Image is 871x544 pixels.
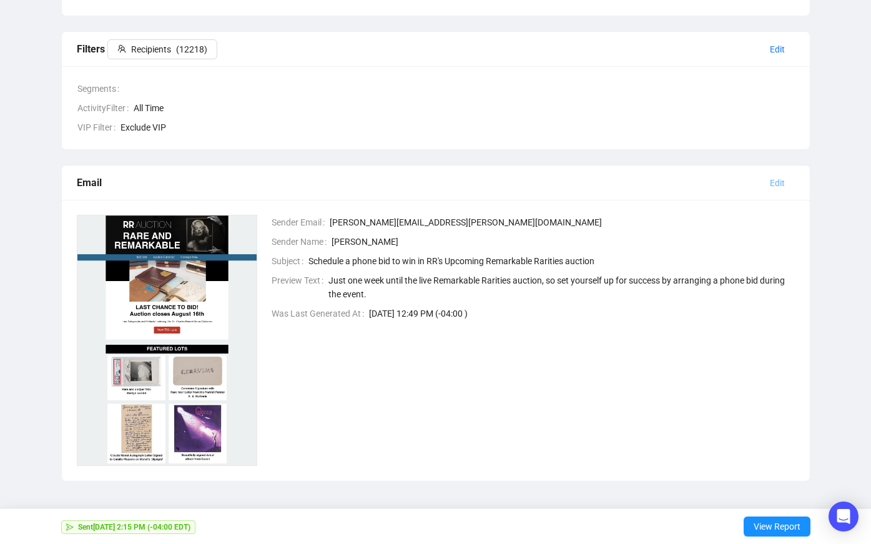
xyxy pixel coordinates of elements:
[272,235,332,249] span: Sender Name
[829,502,859,532] div: Open Intercom Messenger
[332,235,795,249] span: [PERSON_NAME]
[760,39,795,59] button: Edit
[131,42,171,56] span: Recipients
[77,82,124,96] span: Segments
[272,254,308,268] span: Subject
[754,509,800,544] span: View Report
[121,121,795,134] span: Exclude VIP
[744,517,810,537] button: View Report
[176,42,207,56] span: ( 12218 )
[78,523,190,532] strong: Sent [DATE] 2:15 PM (-04:00 EDT)
[77,121,121,134] span: VIP Filter
[66,523,74,531] span: send
[308,254,795,268] span: Schedule a phone bid to win in RR's Upcoming Remarkable Rarities auction
[328,274,795,301] span: Just one week until the live Remarkable Rarities auction, so set yourself up for success by arran...
[134,101,795,115] span: All Time
[107,39,217,59] button: Recipients(12218)
[272,307,369,320] span: Was Last Generated At
[760,173,795,193] button: Edit
[77,175,760,190] div: Email
[770,176,785,190] span: Edit
[272,274,328,301] span: Preview Text
[77,43,217,55] span: Filters
[77,101,134,115] span: ActivityFilter
[330,215,795,229] span: [PERSON_NAME][EMAIL_ADDRESS][PERSON_NAME][DOMAIN_NAME]
[369,307,795,320] span: [DATE] 12:49 PM (-04:00 )
[117,44,126,53] span: team
[272,215,330,229] span: Sender Email
[77,215,258,466] img: 1694450317777-lqynmTAnm8Pi6Nx2.png
[770,42,785,56] span: Edit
